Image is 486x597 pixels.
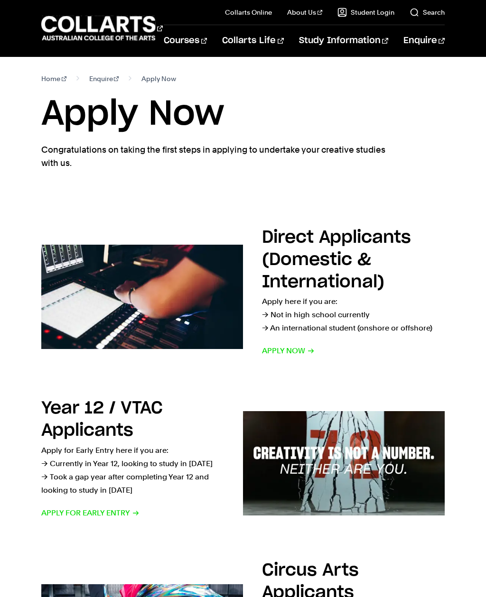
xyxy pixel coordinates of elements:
[164,25,207,56] a: Courses
[41,506,140,520] span: Apply for Early Entry
[222,25,283,56] a: Collarts Life
[287,8,322,17] a: About Us
[41,397,445,529] a: Year 12 / VTAC Applicants Apply for Early Entry here if you are:→ Currently in Year 12, looking t...
[410,8,445,17] a: Search
[41,93,445,136] h1: Apply Now
[41,400,163,439] h2: Year 12 / VTAC Applicants
[403,25,445,56] a: Enquire
[299,25,388,56] a: Study Information
[225,8,272,17] a: Collarts Online
[41,227,445,367] a: Direct Applicants (Domestic & International) Apply here if you are:→ Not in high school currently...
[141,72,176,85] span: Apply Now
[41,72,66,85] a: Home
[337,8,394,17] a: Student Login
[41,15,140,42] div: Go to homepage
[262,229,411,291] h2: Direct Applicants (Domestic & International)
[41,143,388,170] p: Congratulations on taking the first steps in applying to undertake your creative studies with us.
[89,72,119,85] a: Enquire
[41,444,224,497] p: Apply for Early Entry here if you are: → Currently in Year 12, looking to study in [DATE] → Took ...
[262,344,315,358] span: Apply now
[262,295,445,335] p: Apply here if you are: → Not in high school currently → An international student (onshore or offs...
